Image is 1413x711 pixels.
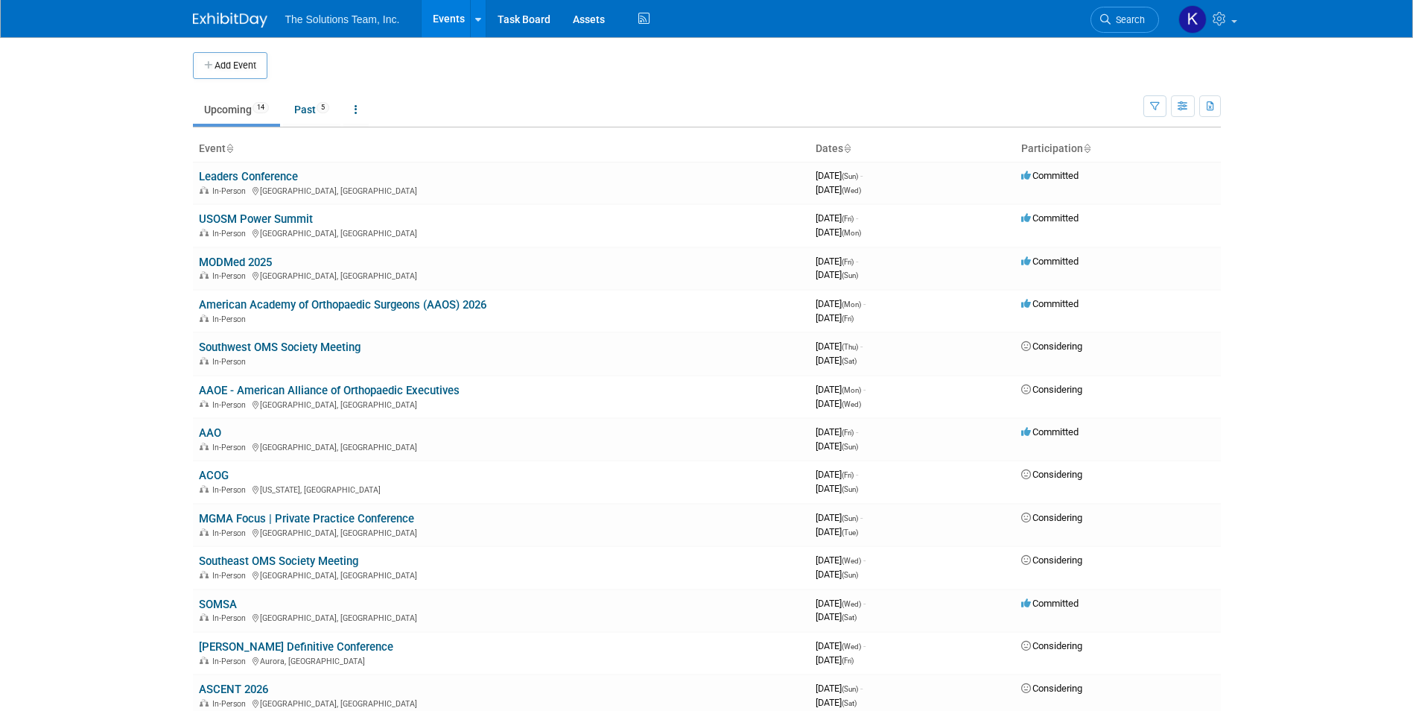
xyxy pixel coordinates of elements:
span: - [856,469,858,480]
span: [DATE] [816,212,858,224]
span: - [860,512,863,523]
a: Southeast OMS Society Meeting [199,554,358,568]
span: (Wed) [842,186,861,195]
span: - [863,640,866,651]
span: [DATE] [816,554,866,566]
span: Considering [1021,683,1082,694]
span: (Mon) [842,386,861,394]
span: In-Person [212,613,250,623]
span: In-Person [212,485,250,495]
th: Event [193,136,810,162]
span: [DATE] [816,426,858,437]
span: (Wed) [842,400,861,408]
span: (Sat) [842,699,857,707]
span: [DATE] [816,227,861,238]
span: [DATE] [816,312,854,323]
a: Leaders Conference [199,170,298,183]
span: Considering [1021,554,1082,566]
span: In-Person [212,699,250,709]
span: (Sun) [842,514,858,522]
span: (Wed) [842,557,861,565]
span: - [856,426,858,437]
span: (Mon) [842,229,861,237]
span: Considering [1021,469,1082,480]
span: [DATE] [816,526,858,537]
a: USOSM Power Summit [199,212,313,226]
a: ASCENT 2026 [199,683,268,696]
span: - [856,256,858,267]
span: (Fri) [842,471,854,479]
span: (Sun) [842,485,858,493]
span: [DATE] [816,469,858,480]
span: In-Person [212,186,250,196]
span: In-Person [212,315,250,324]
span: [DATE] [816,269,858,280]
span: (Fri) [842,315,854,323]
img: In-Person Event [200,315,209,322]
a: MODMed 2025 [199,256,272,269]
div: Aurora, [GEOGRAPHIC_DATA] [199,654,804,666]
span: (Sun) [842,172,858,180]
a: AAOE - American Alliance of Orthopaedic Executives [199,384,460,397]
span: Search [1111,14,1145,25]
span: [DATE] [816,341,863,352]
th: Participation [1015,136,1221,162]
span: Committed [1021,170,1079,181]
span: [DATE] [816,184,861,195]
span: (Tue) [842,528,858,537]
span: [DATE] [816,384,866,395]
span: - [856,212,858,224]
img: In-Person Event [200,657,209,664]
div: [US_STATE], [GEOGRAPHIC_DATA] [199,483,804,495]
span: - [860,341,863,352]
div: [GEOGRAPHIC_DATA], [GEOGRAPHIC_DATA] [199,440,804,452]
span: In-Person [212,357,250,367]
span: (Fri) [842,657,854,665]
div: [GEOGRAPHIC_DATA], [GEOGRAPHIC_DATA] [199,398,804,410]
span: - [863,384,866,395]
span: Committed [1021,212,1079,224]
img: In-Person Event [200,571,209,578]
a: Past5 [283,95,340,124]
span: - [860,170,863,181]
span: Committed [1021,426,1079,437]
span: (Mon) [842,300,861,309]
th: Dates [810,136,1015,162]
span: [DATE] [816,298,866,309]
img: In-Person Event [200,485,209,493]
a: ACOG [199,469,229,482]
img: In-Person Event [200,400,209,408]
span: 5 [317,102,329,113]
a: Sort by Event Name [226,142,233,154]
span: - [860,683,863,694]
a: MGMA Focus | Private Practice Conference [199,512,414,525]
span: [DATE] [816,355,857,366]
span: [DATE] [816,683,863,694]
span: In-Person [212,271,250,281]
img: In-Person Event [200,699,209,707]
a: Sort by Participation Type [1083,142,1090,154]
span: Considering [1021,512,1082,523]
span: - [863,298,866,309]
span: In-Person [212,443,250,452]
img: Kaelon Harris [1178,5,1207,34]
a: Sort by Start Date [843,142,851,154]
span: (Thu) [842,343,858,351]
span: [DATE] [816,483,858,494]
a: Upcoming14 [193,95,280,124]
img: In-Person Event [200,528,209,536]
a: [PERSON_NAME] Definitive Conference [199,640,393,654]
span: Committed [1021,298,1079,309]
a: Search [1090,7,1159,33]
img: In-Person Event [200,229,209,236]
span: (Fri) [842,429,854,437]
span: [DATE] [816,640,866,651]
span: [DATE] [816,654,854,666]
span: Considering [1021,640,1082,651]
span: (Sun) [842,443,858,451]
div: [GEOGRAPHIC_DATA], [GEOGRAPHIC_DATA] [199,697,804,709]
span: In-Person [212,229,250,238]
div: [GEOGRAPHIC_DATA], [GEOGRAPHIC_DATA] [199,611,804,623]
a: Southwest OMS Society Meeting [199,341,361,354]
img: In-Person Event [200,357,209,364]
